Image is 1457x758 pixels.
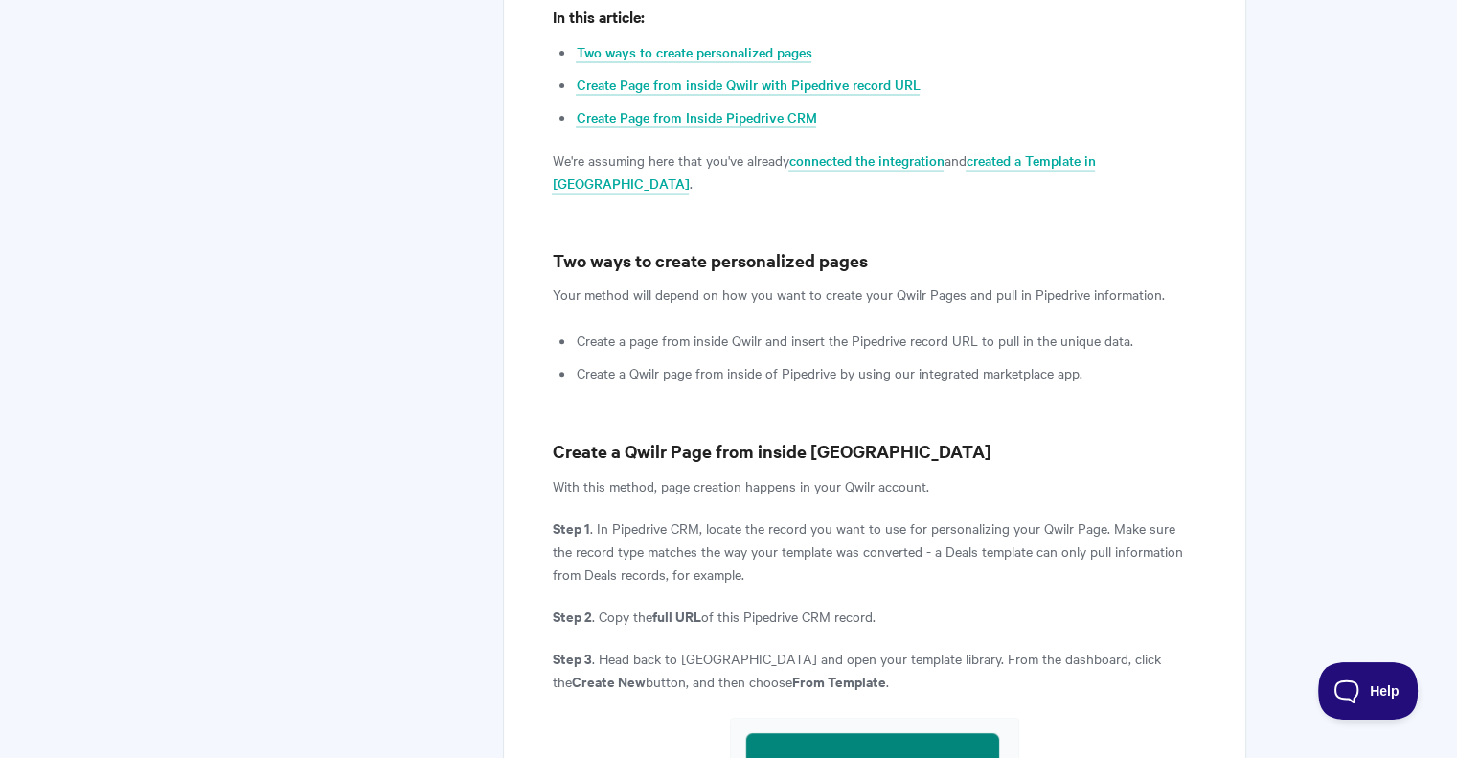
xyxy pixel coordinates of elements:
[552,474,1196,497] p: With this method, page creation happens in your Qwilr account.
[576,75,920,96] a: Create Page from inside Qwilr with Pipedrive record URL
[651,606,700,626] strong: full URL
[552,606,591,626] strong: Step 2
[1318,662,1419,720] iframe: Toggle Customer Support
[552,150,1095,195] a: created a Template in [GEOGRAPHIC_DATA]
[576,42,811,63] a: Two ways to create personalized pages
[552,149,1196,195] p: We're assuming here that you've already and .
[552,517,1196,586] p: . In Pipedrive CRM, locate the record you want to use for personalizing your Qwilr Page. Make sur...
[576,329,1196,352] li: Create a page from inside Qwilr and insert the Pipedrive record URL to pull in the unique data.
[552,605,1196,628] p: . Copy the of this Pipedrive CRM record.
[552,648,591,668] strong: Step 3
[788,150,944,172] a: connected the integration
[552,647,1196,693] p: . Head back to [GEOGRAPHIC_DATA] and open your template library. From the dashboard, click the bu...
[552,247,1196,274] h3: Two ways to create personalized pages
[552,438,1196,465] h3: Create a Qwilr Page from inside [GEOGRAPHIC_DATA]
[576,361,1196,384] li: Create a Qwilr page from inside of Pipedrive by using our integrated marketplace app.
[552,283,1196,306] p: Your method will depend on how you want to create your Qwilr Pages and pull in Pipedrive informat...
[571,671,645,691] strong: Create New
[576,107,816,128] a: Create Page from Inside Pipedrive CRM
[552,517,589,538] strong: Step 1
[552,5,1196,29] h4: In this article:
[791,671,885,691] strong: From Template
